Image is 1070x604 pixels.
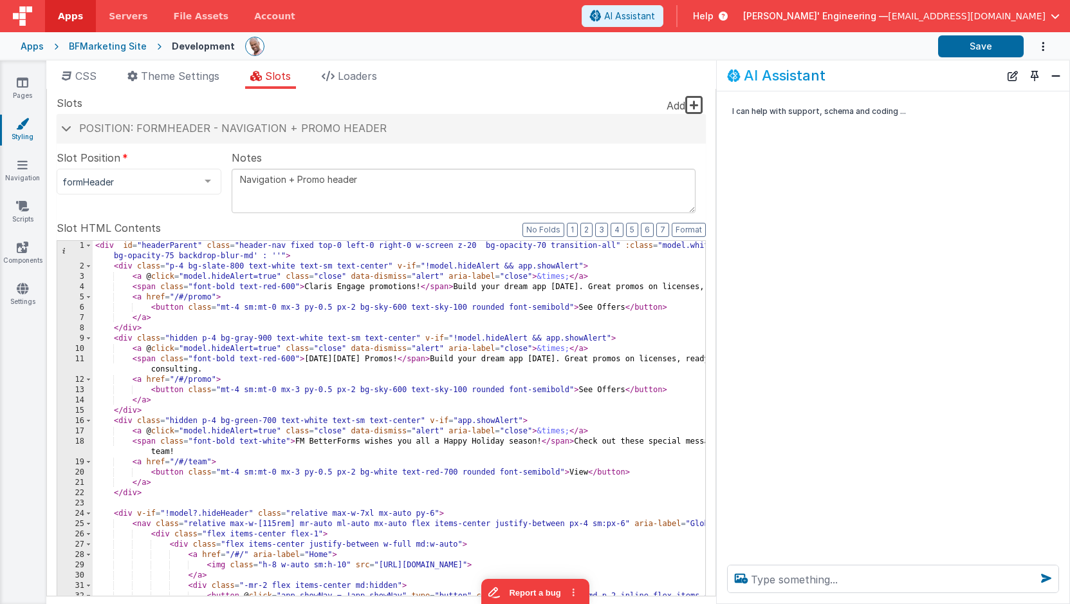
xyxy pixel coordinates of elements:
[604,10,655,23] span: AI Assistant
[732,104,1020,118] p: I can help with support, schema and coding ...
[57,571,93,581] div: 30
[744,68,826,83] h2: AI Assistant
[611,223,623,237] button: 4
[567,223,578,237] button: 1
[57,509,93,519] div: 24
[1026,67,1044,85] button: Toggle Pin
[57,498,93,509] div: 23
[57,426,93,437] div: 17
[57,241,93,261] div: 1
[57,406,93,416] div: 15
[1024,33,1049,60] button: Options
[265,70,291,82] span: Slots
[57,529,93,540] div: 26
[57,261,93,272] div: 2
[667,99,685,112] span: Add
[693,10,714,23] span: Help
[21,40,44,53] div: Apps
[57,416,93,426] div: 16
[1047,67,1064,85] button: Close
[62,176,195,189] span: formHeader
[57,581,93,591] div: 31
[338,70,377,82] span: Loaders
[57,354,93,375] div: 11
[582,5,663,27] button: AI Assistant
[57,303,93,313] div: 6
[141,70,219,82] span: Theme Settings
[57,395,93,406] div: 14
[626,223,638,237] button: 5
[57,488,93,498] div: 22
[57,519,93,529] div: 25
[743,10,888,23] span: [PERSON_NAME]' Engineering —
[57,560,93,571] div: 29
[672,223,706,237] button: Format
[57,478,93,488] div: 21
[641,223,654,237] button: 6
[57,467,93,478] div: 20
[656,223,669,237] button: 7
[246,37,264,55] img: 11ac31fe5dc3d0eff3fbbbf7b26fa6e1
[57,292,93,303] div: 5
[57,375,93,385] div: 12
[57,313,93,323] div: 7
[109,10,147,23] span: Servers
[69,40,147,53] div: BFMarketing Site
[57,220,161,236] span: Slot HTML Contents
[57,540,93,550] div: 27
[1004,67,1022,85] button: New Chat
[57,385,93,395] div: 13
[580,223,593,237] button: 2
[522,223,564,237] button: No Folds
[75,70,97,82] span: CSS
[57,95,82,111] span: Slots
[57,437,93,457] div: 18
[595,223,608,237] button: 3
[174,10,229,23] span: File Assets
[57,282,93,292] div: 4
[58,10,83,23] span: Apps
[172,40,235,53] div: Development
[79,122,387,135] span: Position: formHeader - Navigation + Promo header
[57,550,93,560] div: 28
[743,10,1060,23] button: [PERSON_NAME]' Engineering — [EMAIL_ADDRESS][DOMAIN_NAME]
[57,457,93,467] div: 19
[938,35,1024,57] button: Save
[57,334,93,344] div: 9
[57,323,93,334] div: 8
[57,272,93,282] div: 3
[888,10,1046,23] span: [EMAIL_ADDRESS][DOMAIN_NAME]
[232,150,262,165] span: Notes
[57,150,120,165] span: Slot Position
[57,344,93,354] div: 10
